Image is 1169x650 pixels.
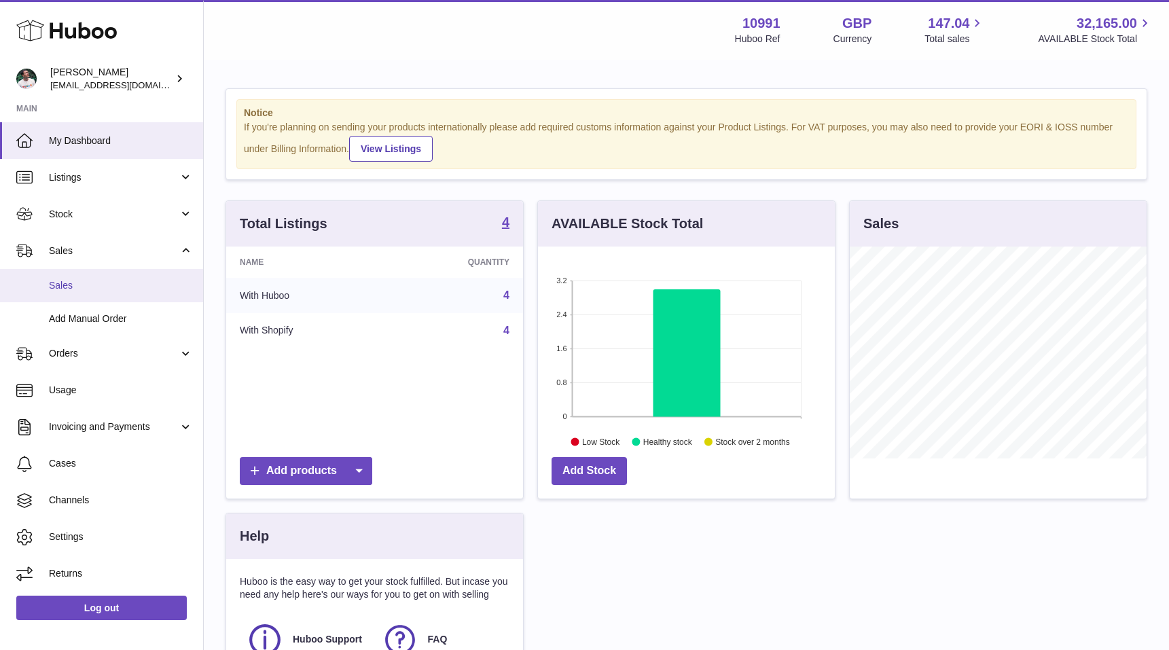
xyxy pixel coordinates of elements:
span: My Dashboard [49,134,193,147]
th: Quantity [386,247,523,278]
span: Returns [49,567,193,580]
a: Add products [240,457,372,485]
span: Sales [49,279,193,292]
strong: Notice [244,107,1129,120]
span: Add Manual Order [49,312,193,325]
strong: 4 [502,215,509,229]
span: Settings [49,530,193,543]
span: Stock [49,208,179,221]
text: Healthy stock [643,437,693,446]
a: 4 [502,215,509,232]
span: Listings [49,171,179,184]
text: 1.6 [556,344,566,353]
span: FAQ [428,633,448,646]
text: 2.4 [556,310,566,319]
h3: Total Listings [240,215,327,233]
span: Huboo Support [293,633,362,646]
a: View Listings [349,136,433,162]
text: 0.8 [556,378,566,386]
a: 4 [503,289,509,301]
h3: Help [240,527,269,545]
span: Total sales [924,33,985,46]
text: 3.2 [556,276,566,285]
td: With Huboo [226,278,386,313]
span: Invoicing and Payments [49,420,179,433]
a: Add Stock [552,457,627,485]
p: Huboo is the easy way to get your stock fulfilled. But incase you need any help here's our ways f... [240,575,509,601]
h3: AVAILABLE Stock Total [552,215,703,233]
span: Channels [49,494,193,507]
div: Huboo Ref [735,33,780,46]
span: Sales [49,245,179,257]
text: Low Stock [582,437,620,446]
a: Log out [16,596,187,620]
th: Name [226,247,386,278]
span: Orders [49,347,179,360]
td: With Shopify [226,313,386,348]
span: [EMAIL_ADDRESS][DOMAIN_NAME] [50,79,200,90]
span: Cases [49,457,193,470]
text: Stock over 2 months [715,437,789,446]
span: 32,165.00 [1077,14,1137,33]
span: Usage [49,384,193,397]
text: 0 [562,412,566,420]
a: 147.04 Total sales [924,14,985,46]
span: AVAILABLE Stock Total [1038,33,1153,46]
a: 4 [503,325,509,336]
strong: GBP [842,14,871,33]
div: If you're planning on sending your products internationally please add required customs informati... [244,121,1129,162]
img: timshieff@gmail.com [16,69,37,89]
div: [PERSON_NAME] [50,66,173,92]
div: Currency [833,33,872,46]
strong: 10991 [742,14,780,33]
a: 32,165.00 AVAILABLE Stock Total [1038,14,1153,46]
span: 147.04 [928,14,969,33]
h3: Sales [863,215,899,233]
